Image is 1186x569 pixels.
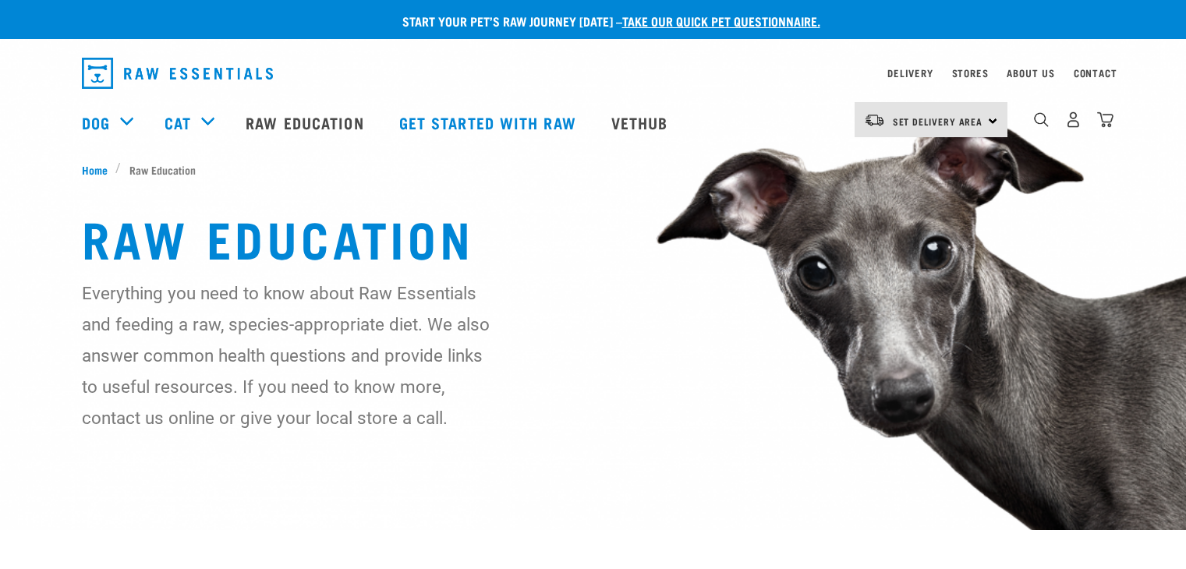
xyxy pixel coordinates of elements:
[1065,111,1082,128] img: user.png
[622,17,820,24] a: take our quick pet questionnaire.
[82,111,110,134] a: Dog
[82,161,116,178] a: Home
[384,91,596,154] a: Get started with Raw
[69,51,1117,95] nav: dropdown navigation
[887,70,933,76] a: Delivery
[82,161,108,178] span: Home
[230,91,383,154] a: Raw Education
[1097,111,1113,128] img: home-icon@2x.png
[82,161,1105,178] nav: breadcrumbs
[893,118,983,124] span: Set Delivery Area
[1007,70,1054,76] a: About Us
[1034,112,1049,127] img: home-icon-1@2x.png
[952,70,989,76] a: Stores
[82,277,491,433] p: Everything you need to know about Raw Essentials and feeding a raw, species-appropriate diet. We ...
[1074,70,1117,76] a: Contact
[165,111,191,134] a: Cat
[82,58,273,89] img: Raw Essentials Logo
[82,209,1105,265] h1: Raw Education
[596,91,688,154] a: Vethub
[864,113,885,127] img: van-moving.png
